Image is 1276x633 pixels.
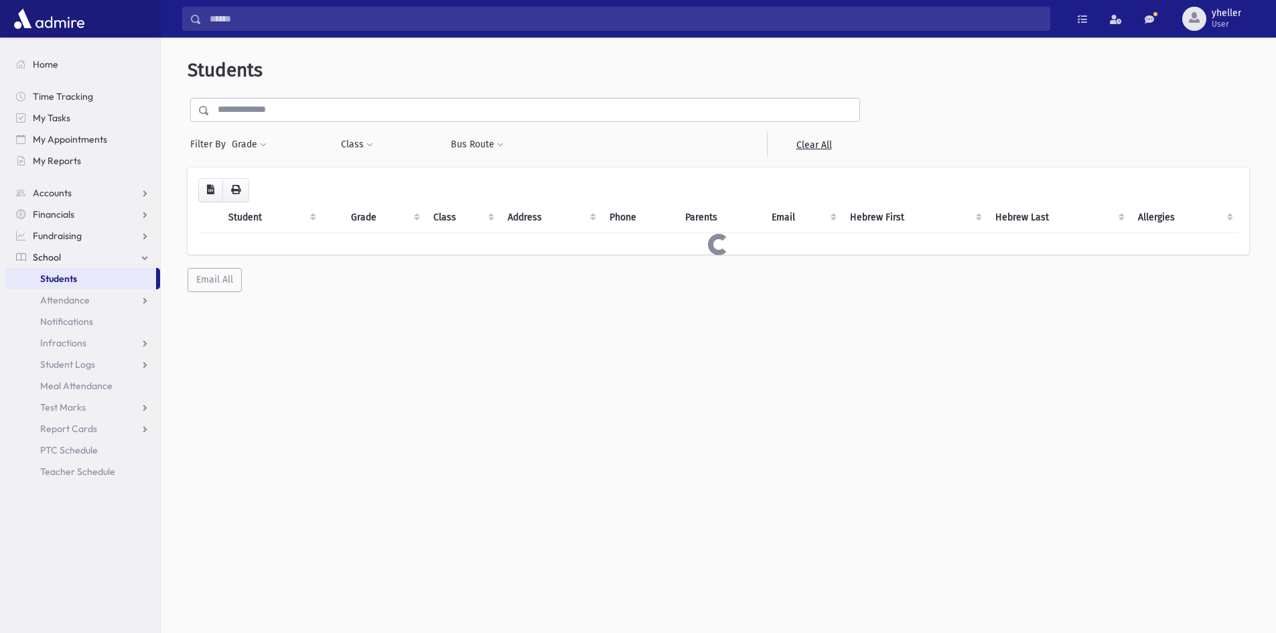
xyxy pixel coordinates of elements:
button: CSV [198,178,223,202]
input: Search [202,7,1050,31]
a: Home [5,54,160,75]
a: Meal Attendance [5,375,160,397]
button: Bus Route [450,133,504,157]
th: Address [500,202,601,233]
a: School [5,247,160,268]
th: Allergies [1130,202,1238,233]
span: Test Marks [40,401,86,413]
a: My Reports [5,150,160,171]
span: My Tasks [33,112,70,124]
button: Print [222,178,249,202]
a: Students [5,268,156,289]
span: Students [40,273,77,285]
span: School [33,251,61,263]
span: Teacher Schedule [40,466,115,478]
th: Hebrew First [842,202,987,233]
span: Filter By [190,137,231,151]
span: Student Logs [40,358,95,370]
span: Infractions [40,337,86,349]
th: Email [764,202,842,233]
a: Student Logs [5,354,160,375]
a: Report Cards [5,418,160,439]
button: Class [340,133,374,157]
span: yheller [1212,8,1241,19]
th: Phone [601,202,677,233]
button: Email All [188,268,242,292]
span: Financials [33,208,74,220]
span: Meal Attendance [40,380,113,392]
th: Grade [343,202,425,233]
a: Notifications [5,311,160,332]
a: Financials [5,204,160,225]
a: My Tasks [5,107,160,129]
span: Home [33,58,58,70]
a: Clear All [767,133,860,157]
span: Attendance [40,294,90,306]
img: AdmirePro [11,5,88,32]
a: Test Marks [5,397,160,418]
th: Class [425,202,500,233]
span: PTC Schedule [40,444,98,456]
span: My Reports [33,155,81,167]
span: User [1212,19,1241,29]
th: Student [220,202,322,233]
a: Attendance [5,289,160,311]
a: Accounts [5,182,160,204]
a: My Appointments [5,129,160,150]
span: Fundraising [33,230,82,242]
span: Time Tracking [33,90,93,102]
span: Report Cards [40,423,97,435]
th: Parents [677,202,764,233]
a: Teacher Schedule [5,461,160,482]
span: My Appointments [33,133,107,145]
button: Grade [231,133,267,157]
th: Hebrew Last [987,202,1131,233]
span: Notifications [40,315,93,328]
a: PTC Schedule [5,439,160,461]
a: Time Tracking [5,86,160,107]
a: Infractions [5,332,160,354]
span: Students [188,59,263,81]
a: Fundraising [5,225,160,247]
span: Accounts [33,187,72,199]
